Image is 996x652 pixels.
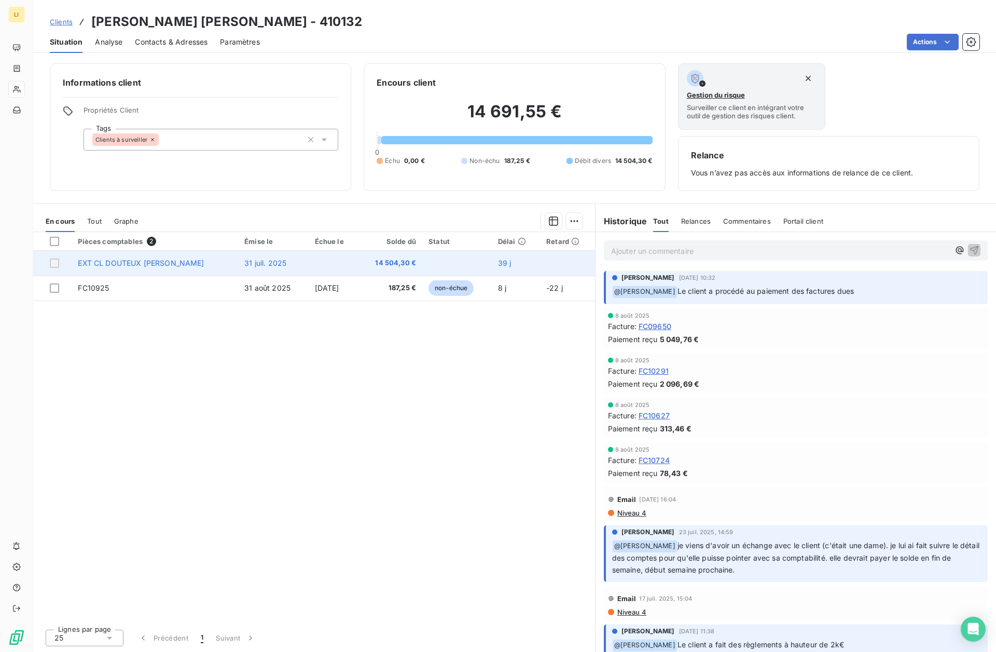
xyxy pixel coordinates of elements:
[616,608,646,616] span: Niveau 4
[723,217,771,225] span: Commentaires
[639,496,676,502] span: [DATE] 16:04
[195,627,210,649] button: 1
[159,135,167,144] input: Ajouter une valeur
[201,633,203,643] span: 1
[78,283,109,292] span: FC10925
[639,595,692,602] span: 17 juil. 2025, 15:04
[613,640,677,651] span: @ [PERSON_NAME]
[546,283,563,292] span: -22 j
[498,259,511,267] span: 39 j
[377,76,436,89] h6: Encours client
[961,617,986,642] div: Open Intercom Messenger
[615,446,650,453] span: 8 août 2025
[617,594,637,603] span: Email
[114,217,139,225] span: Graphe
[135,37,208,47] span: Contacts & Adresses
[608,334,658,345] span: Paiement reçu
[546,237,589,246] div: Retard
[210,627,262,649] button: Suivant
[244,283,290,292] span: 31 août 2025
[660,423,691,434] span: 313,46 €
[8,629,25,646] img: Logo LeanPay
[613,540,677,552] span: @ [PERSON_NAME]
[84,106,338,120] span: Propriétés Client
[132,627,195,649] button: Précédent
[639,321,671,332] span: FC09650
[608,321,637,332] span: Facture :
[679,529,734,535] span: 23 juil. 2025, 14:59
[687,103,817,120] span: Surveiller ce client en intégrant votre outil de gestion des risques client.
[616,509,646,517] span: Niveau 4
[639,410,670,421] span: FC10627
[621,273,675,282] span: [PERSON_NAME]
[608,365,637,376] span: Facture :
[608,423,658,434] span: Paiement reçu
[54,633,63,643] span: 25
[469,156,500,166] span: Non-échu
[678,63,826,130] button: Gestion du risqueSurveiller ce client en intégrant votre outil de gestion des risques client.
[617,495,637,504] span: Email
[95,137,147,143] span: Clients à surveiller
[575,156,611,166] span: Débit divers
[621,527,675,537] span: [PERSON_NAME]
[615,313,650,319] span: 8 août 2025
[504,156,530,166] span: 187,25 €
[50,17,73,27] a: Clients
[608,468,658,479] span: Paiement reçu
[404,156,425,166] span: 0,00 €
[315,283,339,292] span: [DATE]
[147,237,156,246] span: 2
[679,628,715,634] span: [DATE] 11:38
[315,237,352,246] div: Échue le
[365,283,416,293] span: 187,25 €
[615,402,650,408] span: 8 août 2025
[50,37,82,47] span: Situation
[677,640,844,649] span: Le client a fait des règlements à hauteur de 2k€
[615,156,653,166] span: 14 504,30 €
[498,283,506,292] span: 8 j
[91,12,362,31] h3: [PERSON_NAME] [PERSON_NAME] - 410132
[244,237,302,246] div: Émise le
[639,455,670,466] span: FC10724
[596,215,647,227] h6: Historique
[8,6,25,23] div: LI
[907,34,959,50] button: Actions
[375,148,379,156] span: 0
[783,217,823,225] span: Portail client
[428,237,486,246] div: Statut
[679,275,716,281] span: [DATE] 10:32
[687,91,745,99] span: Gestion du risque
[385,156,400,166] span: Échu
[87,217,102,225] span: Tout
[365,237,416,246] div: Solde dû
[681,217,711,225] span: Relances
[428,280,474,296] span: non-échue
[95,37,122,47] span: Analyse
[677,287,854,295] span: Le client a procédé au paiement des factures dues
[220,37,260,47] span: Paramètres
[653,217,669,225] span: Tout
[608,455,637,466] span: Facture :
[660,468,688,479] span: 78,43 €
[244,259,286,267] span: 31 juil. 2025
[691,149,966,178] div: Vous n’avez pas accès aux informations de relance de ce client.
[365,258,416,268] span: 14 504,30 €
[608,410,637,421] span: Facture :
[377,101,652,132] h2: 14 691,55 €
[639,365,669,376] span: FC10291
[50,18,73,26] span: Clients
[78,259,204,267] span: EXT CL DOUTEUX [PERSON_NAME]
[613,286,677,298] span: @ [PERSON_NAME]
[498,237,534,246] div: Délai
[46,217,75,225] span: En cours
[660,378,700,389] span: 2 096,69 €
[612,541,981,574] span: je viens d'avoir un échange avec le client (c'était une dame). je lui ai fait suivre le détail de...
[78,237,232,246] div: Pièces comptables
[63,76,338,89] h6: Informations client
[615,357,650,363] span: 8 août 2025
[660,334,699,345] span: 5 049,76 €
[608,378,658,389] span: Paiement reçu
[691,149,966,161] h6: Relance
[621,627,675,636] span: [PERSON_NAME]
